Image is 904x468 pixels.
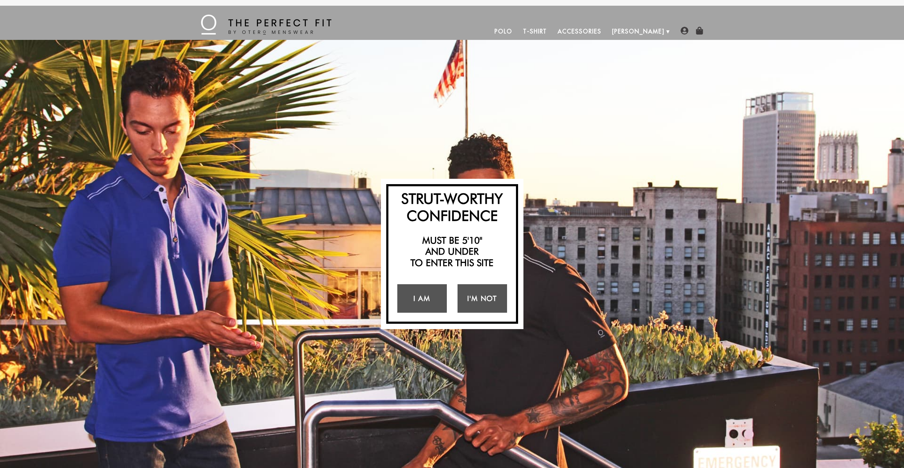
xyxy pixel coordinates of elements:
[201,15,331,35] img: The Perfect Fit - by Otero Menswear - Logo
[681,27,688,35] img: user-account-icon.png
[392,190,512,224] h2: Strut-Worthy Confidence
[552,23,606,40] a: Accessories
[696,27,703,35] img: shopping-bag-icon.png
[607,23,670,40] a: [PERSON_NAME]
[489,23,518,40] a: Polo
[458,284,507,313] a: I'm Not
[397,284,447,313] a: I Am
[392,235,512,268] h2: Must be 5'10" and under to enter this site
[518,23,552,40] a: T-Shirt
